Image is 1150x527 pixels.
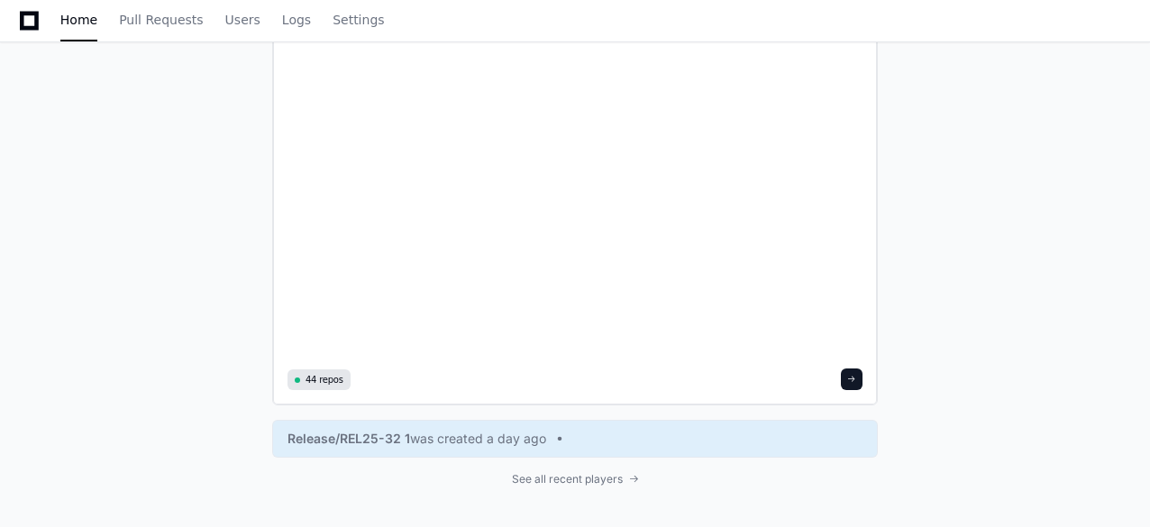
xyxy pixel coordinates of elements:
[272,472,878,486] a: See all recent players
[287,430,862,448] a: Release/REL25-32 1was created a day ago
[410,430,546,448] span: was created a day ago
[119,14,203,25] span: Pull Requests
[287,430,410,448] span: Release/REL25-32 1
[306,373,343,386] span: 44 repos
[333,14,384,25] span: Settings
[282,14,311,25] span: Logs
[225,14,260,25] span: Users
[512,472,623,486] span: See all recent players
[60,14,97,25] span: Home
